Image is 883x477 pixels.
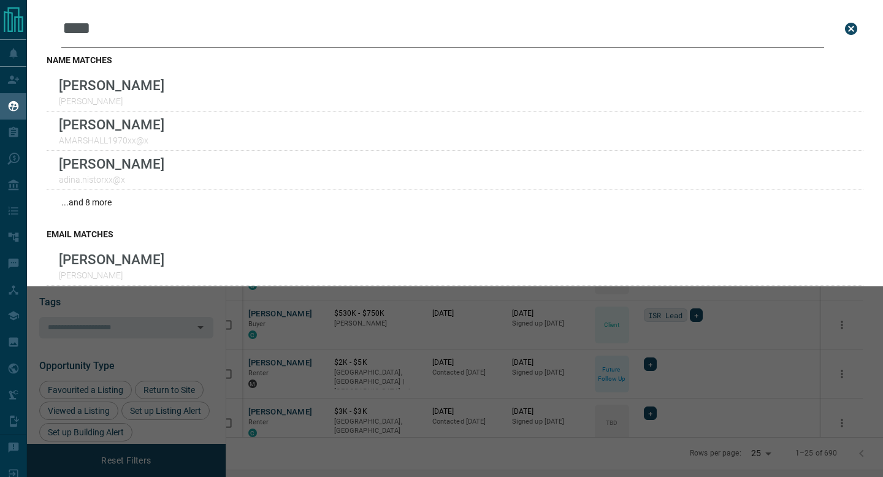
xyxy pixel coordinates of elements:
[59,77,164,93] p: [PERSON_NAME]
[47,229,863,239] h3: email matches
[59,251,164,267] p: [PERSON_NAME]
[59,175,164,185] p: adina.nistorxx@x
[59,135,164,145] p: AMARSHALL1970xx@x
[47,55,863,65] h3: name matches
[59,96,164,106] p: [PERSON_NAME]
[59,156,164,172] p: [PERSON_NAME]
[47,190,863,215] div: ...and 8 more
[839,17,863,41] button: close search bar
[59,270,164,280] p: [PERSON_NAME]
[59,116,164,132] p: [PERSON_NAME]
